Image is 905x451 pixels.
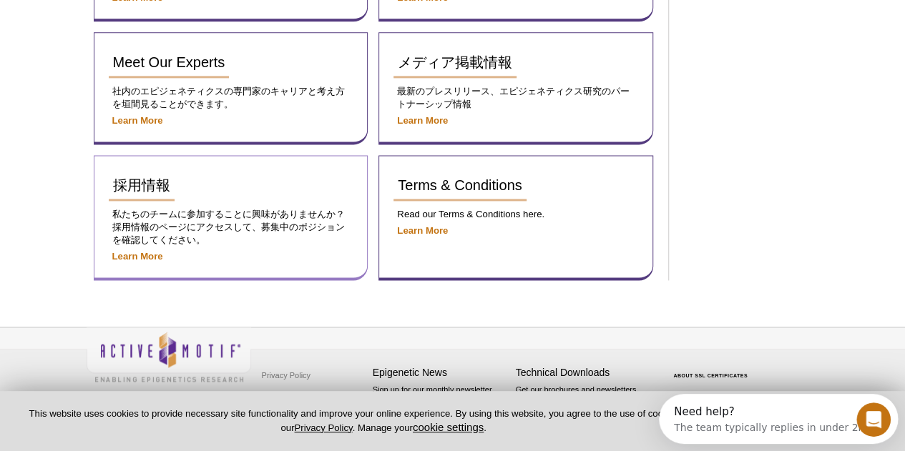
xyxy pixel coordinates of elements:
[15,12,209,24] div: Need help?
[398,54,512,70] span: メディア掲載情報
[113,177,170,193] span: 採用情報
[15,24,209,39] div: The team typically replies in under 2m
[393,170,526,201] a: Terms & Conditions
[373,367,509,379] h4: Epigenetic News
[23,407,744,435] p: This website uses cookies to provide necessary site functionality and improve your online experie...
[516,367,652,379] h4: Technical Downloads
[109,47,230,78] a: Meet Our Experts
[516,384,652,420] p: Get our brochures and newsletters, or request them by mail.
[673,373,748,378] a: ABOUT SSL CERTIFICATES
[87,327,251,385] img: Active Motif,
[393,85,638,111] p: 最新のプレスリリース、エピジェネティクス研究のパートナーシップ情報
[112,251,163,262] a: Learn More
[109,85,353,111] p: 社内のエピジェネティクスの専門家のキャリアと考え方を垣間見ることができます。
[113,54,225,70] span: Meet Our Experts
[659,394,898,444] iframe: Intercom live chat discovery launcher
[109,170,175,201] a: 採用情報
[258,365,314,386] a: Privacy Policy
[373,384,509,432] p: Sign up for our monthly newsletter highlighting recent publications in the field of epigenetics.
[398,177,522,193] span: Terms & Conditions
[294,422,352,433] a: Privacy Policy
[393,47,517,78] a: メディア掲載情報
[6,6,251,45] div: Open Intercom Messenger
[397,115,448,126] a: Learn More
[112,115,163,126] a: Learn More
[397,225,448,236] a: Learn More
[413,421,484,433] button: cookie settings
[109,208,353,247] p: 私たちのチームに参加することに興味がありませんか？ 採用情報のページにアクセスして、募集中のポジションを確認してください。
[393,208,638,221] p: Read our Terms & Conditions here.
[659,352,766,384] table: Click to Verify - This site chose Symantec SSL for secure e-commerce and confidential communicati...
[258,386,333,407] a: Terms & Conditions
[856,402,891,437] iframe: Intercom live chat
